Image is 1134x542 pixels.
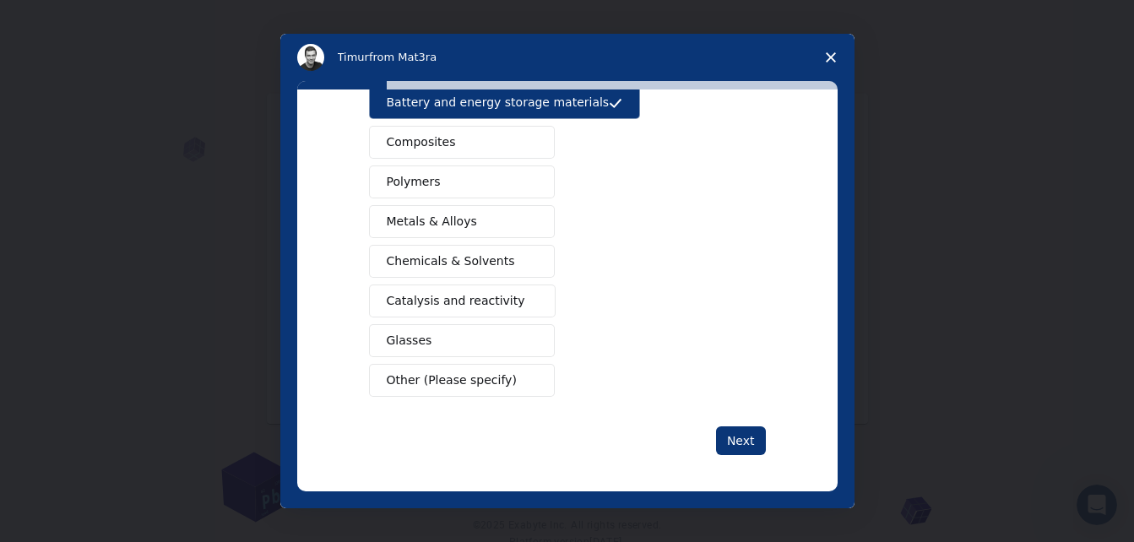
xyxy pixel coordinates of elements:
button: Next [716,426,766,455]
button: Chemicals & Solvents [369,245,555,278]
span: Timur [338,51,369,63]
span: Metals & Alloys [387,213,477,230]
button: Other (Please specify) [369,364,555,397]
button: Glasses [369,324,555,357]
span: Other (Please specify) [387,371,517,389]
button: Battery and energy storage materials [369,86,641,119]
span: Chemicals & Solvents [387,252,515,270]
span: Close survey [807,34,855,81]
span: Battery and energy storage materials [387,94,610,111]
span: Catalysis and reactivity [387,292,525,310]
span: Composites [387,133,456,151]
span: Polymers [387,173,441,191]
button: Catalysis and reactivity [369,285,556,317]
span: Glasses [387,332,432,350]
button: Metals & Alloys [369,205,555,238]
button: Composites [369,126,555,159]
button: Polymers [369,165,555,198]
img: Profile image for Timur [297,44,324,71]
span: from Mat3ra [369,51,437,63]
span: Assistance [27,12,109,27]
